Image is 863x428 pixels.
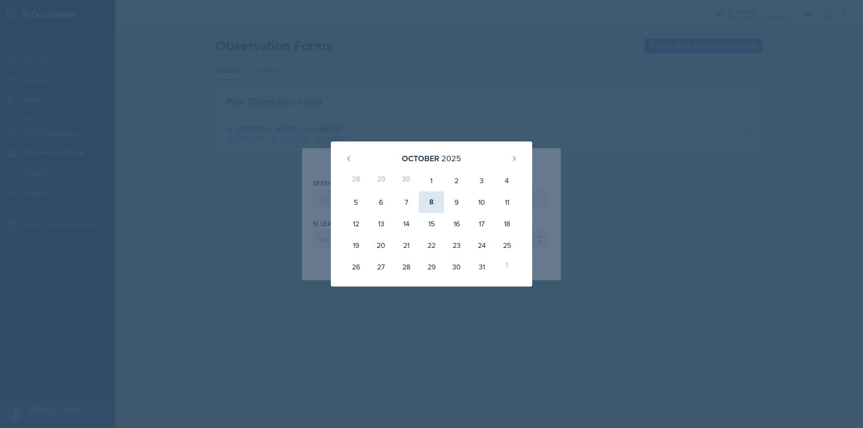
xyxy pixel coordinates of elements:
[369,234,394,256] div: 20
[343,191,369,213] div: 5
[469,256,494,278] div: 31
[402,152,439,164] div: October
[469,213,494,234] div: 17
[444,170,469,191] div: 2
[469,170,494,191] div: 3
[419,191,444,213] div: 8
[369,170,394,191] div: 29
[494,234,520,256] div: 25
[494,256,520,278] div: 1
[394,213,419,234] div: 14
[419,256,444,278] div: 29
[369,213,394,234] div: 13
[343,234,369,256] div: 19
[444,213,469,234] div: 16
[419,234,444,256] div: 22
[419,213,444,234] div: 15
[494,170,520,191] div: 4
[419,170,444,191] div: 1
[469,191,494,213] div: 10
[394,170,419,191] div: 30
[444,256,469,278] div: 30
[444,191,469,213] div: 9
[369,256,394,278] div: 27
[494,213,520,234] div: 18
[394,256,419,278] div: 28
[343,256,369,278] div: 26
[494,191,520,213] div: 11
[343,170,369,191] div: 28
[343,213,369,234] div: 12
[394,234,419,256] div: 21
[444,234,469,256] div: 23
[469,234,494,256] div: 24
[369,191,394,213] div: 6
[441,152,461,164] div: 2025
[394,191,419,213] div: 7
